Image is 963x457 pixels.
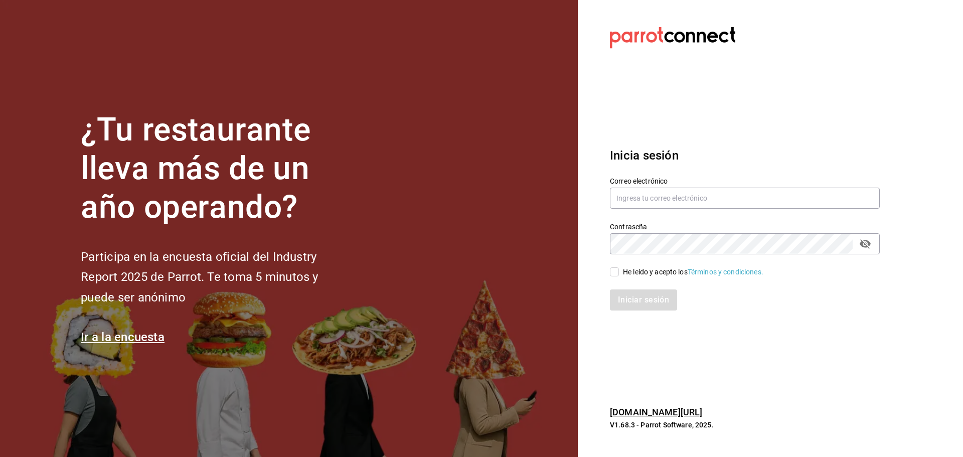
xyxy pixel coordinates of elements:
h1: ¿Tu restaurante lleva más de un año operando? [81,111,352,226]
p: V1.68.3 - Parrot Software, 2025. [610,420,880,430]
input: Ingresa tu correo electrónico [610,188,880,209]
label: Contraseña [610,223,880,230]
h3: Inicia sesión [610,146,880,165]
button: passwordField [857,235,874,252]
div: He leído y acepto los [623,267,763,277]
label: Correo electrónico [610,178,880,185]
h2: Participa en la encuesta oficial del Industry Report 2025 de Parrot. Te toma 5 minutos y puede se... [81,247,352,308]
a: Ir a la encuesta [81,330,165,344]
a: Términos y condiciones. [688,268,763,276]
a: [DOMAIN_NAME][URL] [610,407,702,417]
